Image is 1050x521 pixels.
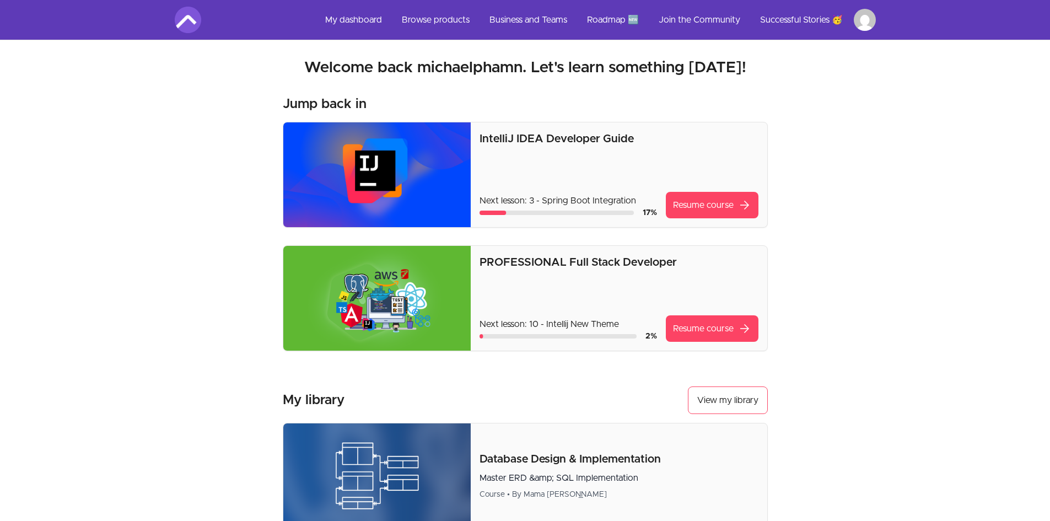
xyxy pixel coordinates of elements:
a: Business and Teams [481,7,576,33]
nav: Main [316,7,876,33]
span: 2 % [645,332,657,340]
a: Resume coursearrow_forward [666,192,758,218]
div: Course • By Mama [PERSON_NAME] [480,489,758,500]
a: Browse products [393,7,478,33]
p: Master ERD &amp; SQL Implementation [480,471,758,485]
a: Join the Community [650,7,749,33]
h3: Jump back in [283,95,367,113]
div: Course progress [480,334,636,339]
a: Successful Stories 🥳 [751,7,852,33]
h3: My library [283,391,344,409]
p: PROFESSIONAL Full Stack Developer [480,255,758,270]
p: Next lesson: 3 - Spring Boot Integration [480,194,656,207]
a: Resume coursearrow_forward [666,315,758,342]
img: Profile image for michaelphamn [854,9,876,31]
p: Next lesson: 10 - Intellij New Theme [480,318,656,331]
img: Product image for PROFESSIONAL Full Stack Developer [283,246,471,351]
div: Course progress [480,211,633,215]
img: Product image for IntelliJ IDEA Developer Guide [283,122,471,227]
p: IntelliJ IDEA Developer Guide [480,131,758,147]
a: View my library [688,386,768,414]
span: arrow_forward [738,198,751,212]
h2: Welcome back michaelphamn. Let's learn something [DATE]! [175,58,876,78]
p: Database Design & Implementation [480,452,758,467]
a: Roadmap 🆕 [578,7,648,33]
img: Amigoscode logo [175,7,201,33]
span: 17 % [643,209,657,217]
a: My dashboard [316,7,391,33]
span: arrow_forward [738,322,751,335]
